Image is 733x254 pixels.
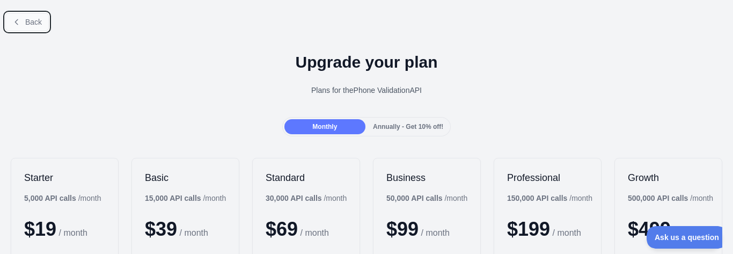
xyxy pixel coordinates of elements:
h2: Professional [507,171,588,184]
div: / month [628,193,713,204]
span: $ 499 [628,218,671,240]
div: / month [266,193,347,204]
h2: Growth [628,171,709,184]
b: 50,000 API calls [386,194,443,202]
b: 150,000 API calls [507,194,567,202]
b: 500,000 API calls [628,194,688,202]
span: $ 69 [266,218,298,240]
div: / month [386,193,467,204]
b: 30,000 API calls [266,194,322,202]
h2: Business [386,171,467,184]
span: $ 199 [507,218,550,240]
span: $ 99 [386,218,419,240]
iframe: Toggle Customer Support [647,226,722,249]
h2: Standard [266,171,347,184]
div: / month [507,193,592,204]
